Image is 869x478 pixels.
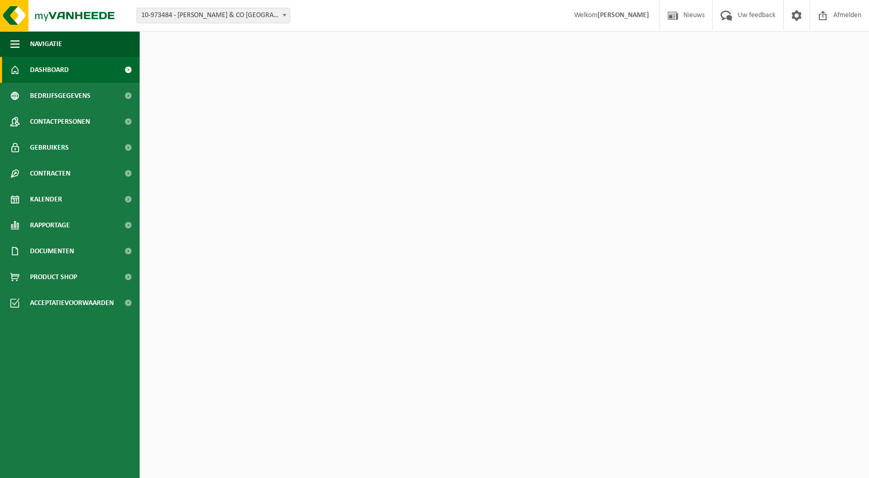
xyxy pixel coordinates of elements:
span: Rapportage [30,212,70,238]
span: 10-973484 - STEVENS & CO NV - ANTWERPEN [137,8,290,23]
span: Kalender [30,186,62,212]
span: Dashboard [30,57,69,83]
span: Navigatie [30,31,62,57]
span: Documenten [30,238,74,264]
span: Contracten [30,161,70,186]
span: Acceptatievoorwaarden [30,290,114,316]
strong: [PERSON_NAME] [597,11,649,19]
span: Gebruikers [30,135,69,161]
span: Contactpersonen [30,109,90,135]
span: Product Shop [30,264,77,290]
span: Bedrijfsgegevens [30,83,91,109]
